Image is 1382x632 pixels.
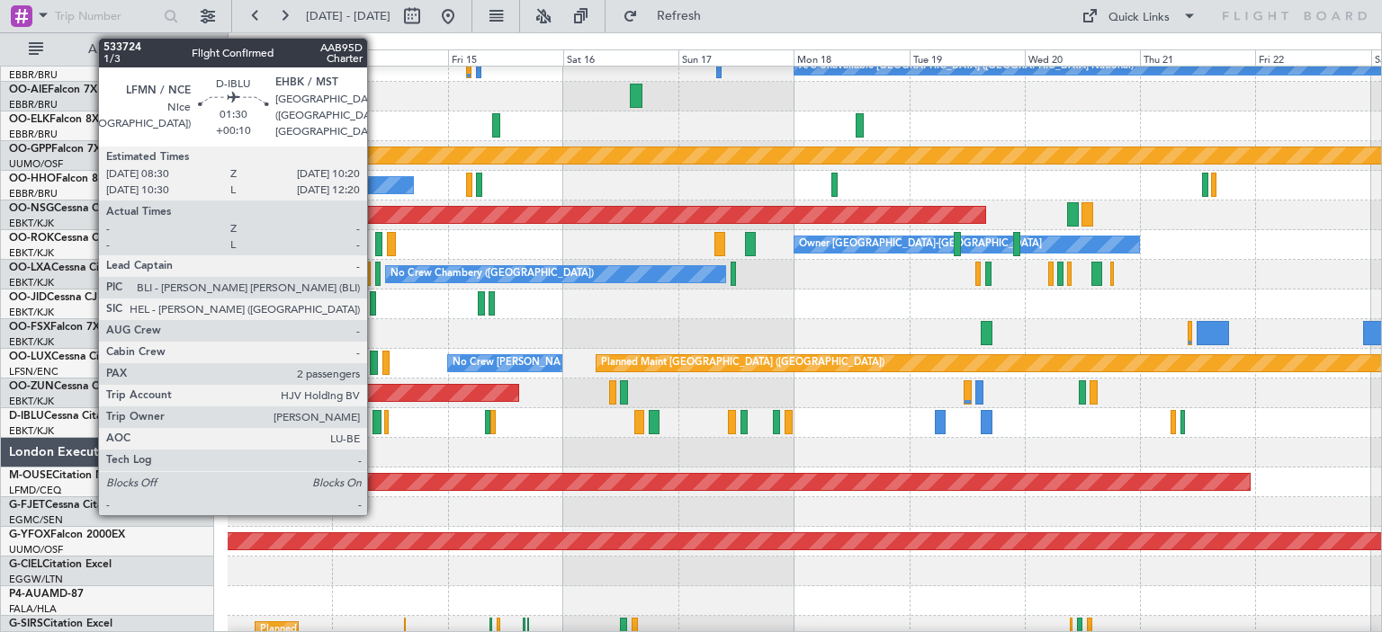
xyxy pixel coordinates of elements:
[799,231,1042,258] div: Owner [GEOGRAPHIC_DATA]-[GEOGRAPHIC_DATA]
[601,350,884,377] div: Planned Maint [GEOGRAPHIC_DATA] ([GEOGRAPHIC_DATA])
[563,49,678,66] div: Sat 16
[306,8,390,24] span: [DATE] - [DATE]
[9,411,44,422] span: D-IBLU
[1072,2,1206,31] button: Quick Links
[9,589,49,600] span: P4-AUA
[910,49,1025,66] div: Tue 19
[9,174,56,184] span: OO-HHO
[9,484,61,497] a: LFMD/CEQ
[390,261,594,288] div: No Crew Chambery ([GEOGRAPHIC_DATA])
[332,49,447,66] div: Thu 14
[9,322,50,333] span: OO-FSX
[9,68,58,82] a: EBBR/BRU
[448,49,563,66] div: Fri 15
[1025,49,1140,66] div: Wed 20
[9,500,131,511] a: G-FJETCessna Citation II
[794,49,909,66] div: Mon 18
[9,292,47,303] span: OO-JID
[1140,49,1255,66] div: Thu 21
[9,602,57,616] a: FALA/HLA
[9,543,63,556] a: UUMO/OSF
[217,49,332,66] div: Wed 13
[9,365,58,378] a: LFSN/ENC
[9,246,54,260] a: EBKT/KJK
[9,335,54,349] a: EBKT/KJK
[9,144,101,155] a: OO-GPPFalcon 7X
[9,233,154,244] a: OO-ROKCessna Citation CJ4
[9,500,45,511] span: G-FJET
[9,411,141,422] a: D-IBLUCessna Citation M2
[9,276,54,289] a: EBKT/KJK
[9,174,105,184] a: OO-HHOFalcon 8X
[9,98,58,111] a: EBBR/BRU
[453,350,669,377] div: No Crew [PERSON_NAME] ([PERSON_NAME])
[9,559,42,570] span: G-CIEL
[9,187,58,200] a: EBBR/BRU
[9,263,151,273] a: OO-LXACessna Citation CJ4
[9,530,50,540] span: G-YFOX
[9,144,51,155] span: OO-GPP
[9,530,125,540] a: G-YFOXFalcon 2000EX
[9,381,54,392] span: OO-ZUN
[20,35,195,64] button: All Aircraft
[9,114,49,125] span: OO-ELK
[9,292,126,303] a: OO-JIDCessna CJ1 525
[9,573,63,586] a: EGGW/LTN
[9,203,54,214] span: OO-NSG
[9,352,51,362] span: OO-LUX
[9,395,54,408] a: EBKT/KJK
[9,559,112,570] a: G-CIELCitation Excel
[678,49,794,66] div: Sun 17
[9,589,84,600] a: P4-AUAMD-87
[9,352,151,362] a: OO-LUXCessna Citation CJ4
[9,470,139,481] a: M-OUSECitation Mustang
[47,43,190,56] span: All Aircraft
[9,85,97,95] a: OO-AIEFalcon 7X
[9,381,154,392] a: OO-ZUNCessna Citation CJ4
[9,470,52,481] span: M-OUSE
[9,619,43,629] span: G-SIRS
[1108,9,1170,27] div: Quick Links
[9,306,54,319] a: EBKT/KJK
[9,157,63,171] a: UUMO/OSF
[9,233,54,244] span: OO-ROK
[231,36,262,51] div: [DATE]
[9,619,112,629] a: G-SIRSCitation Excel
[9,85,48,95] span: OO-AIE
[642,10,717,22] span: Refresh
[9,322,100,333] a: OO-FSXFalcon 7X
[9,263,51,273] span: OO-LXA
[55,3,158,30] input: Trip Number
[9,203,154,214] a: OO-NSGCessna Citation CJ4
[9,114,99,125] a: OO-ELKFalcon 8X
[9,424,54,438] a: EBKT/KJK
[615,2,722,31] button: Refresh
[9,217,54,230] a: EBKT/KJK
[1255,49,1370,66] div: Fri 22
[9,128,58,141] a: EBBR/BRU
[9,513,63,527] a: EGMC/SEN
